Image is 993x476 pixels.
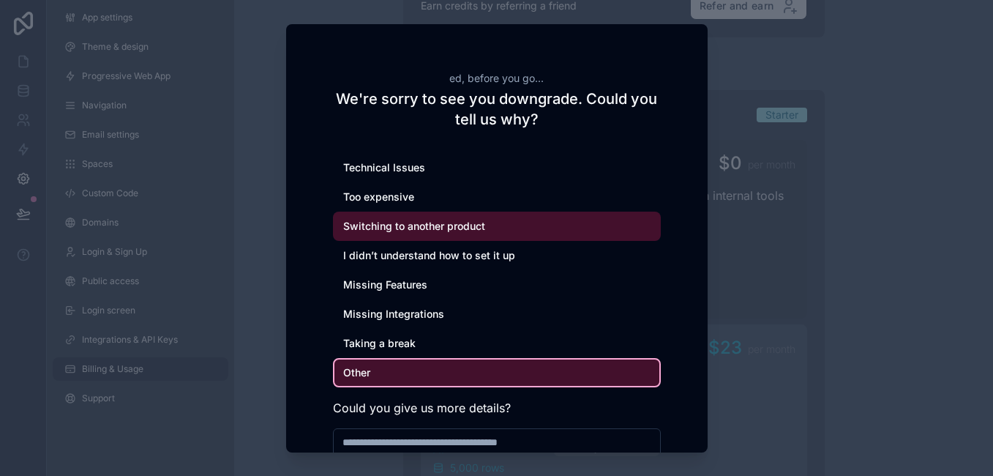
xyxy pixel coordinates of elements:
div: Too expensive [333,182,661,212]
div: Missing Integrations [333,300,661,329]
div: Taking a break [333,329,661,358]
h2: ed, before you go... [333,71,661,86]
div: Switching to another product [333,212,661,241]
div: Technical Issues [333,153,661,182]
div: Other [333,358,661,387]
div: I didn’t understand how to set it up [333,241,661,270]
h3: Could you give us more details? [333,399,661,417]
div: Missing Features [333,270,661,300]
h2: We're sorry to see you downgrade. Could you tell us why? [333,89,661,130]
